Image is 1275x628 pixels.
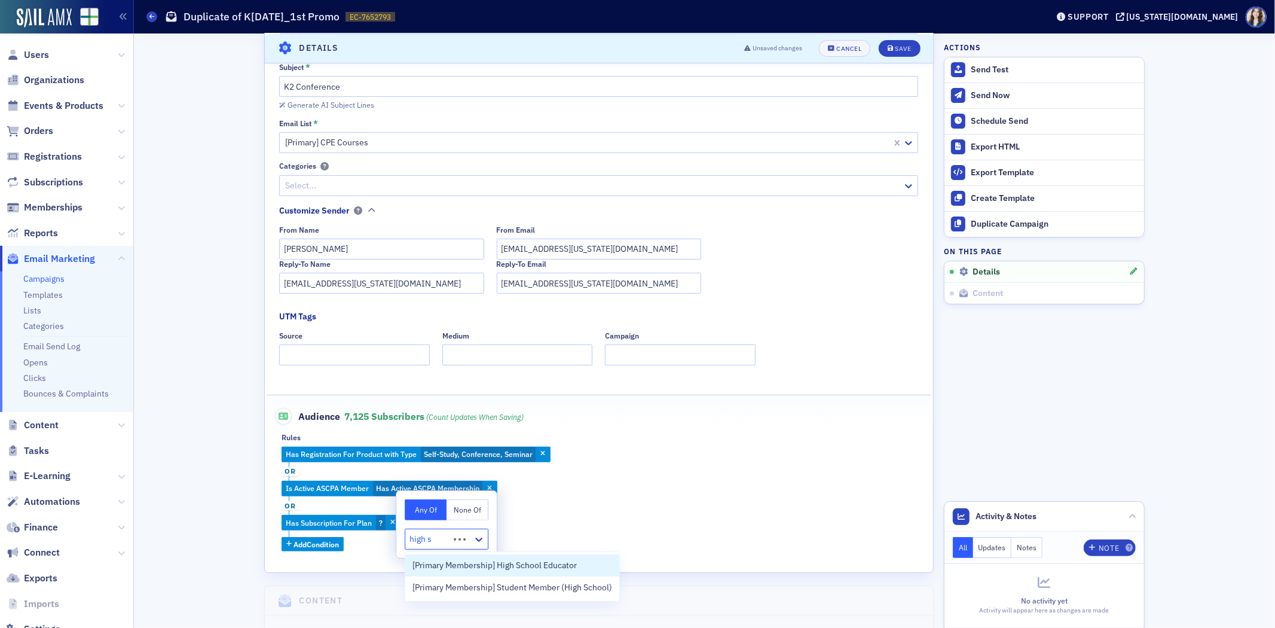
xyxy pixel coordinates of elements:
[7,99,103,112] a: Events & Products
[412,581,612,594] span: [Primary Membership] Student Member (High School)
[344,410,524,422] span: 7,125 Subscribers
[279,331,302,340] div: Source
[17,8,72,28] img: SailAMX
[279,99,374,109] button: Generate AI Subject Lines
[282,447,551,462] div: Self-Study, Conference, Seminar
[24,201,82,214] span: Memberships
[282,467,299,477] span: or
[442,331,469,340] div: Medium
[282,537,344,552] button: AddCondition
[412,559,577,572] span: [Primary Membership] High School Educator
[24,546,60,559] span: Connect
[7,546,60,559] a: Connect
[1116,13,1243,21] button: [US_STATE][DOMAIN_NAME]
[953,537,973,558] button: All
[605,331,639,340] div: Campaign
[299,595,343,607] h4: Content
[286,518,372,528] span: Has Subscription For Plan
[405,499,447,520] button: Any Of
[1246,7,1267,28] span: Profile
[279,225,319,234] div: From Name
[23,341,80,352] a: Email Send Log
[282,481,497,496] div: Has Active ASCPA Membership
[971,167,1138,178] div: Export Template
[879,39,920,56] button: Save
[1127,11,1239,22] div: [US_STATE][DOMAIN_NAME]
[305,63,310,71] abbr: This field is required
[944,42,981,53] h4: Actions
[7,521,58,534] a: Finance
[497,260,547,269] div: Reply-To Email
[973,267,1001,278] span: Details
[24,495,80,508] span: Automations
[971,219,1138,230] div: Duplicate Campaign
[944,246,1145,257] h4: On this page
[23,373,46,383] a: Clicks
[7,48,49,62] a: Users
[279,63,304,72] div: Subject
[376,483,479,493] span: Has Active ASCPA Membership
[944,83,1144,108] button: Send Now
[279,205,350,217] div: Customize Sender
[24,444,49,458] span: Tasks
[350,12,391,22] span: EC-7652793
[953,606,1136,615] div: Activity will appear here as changes are made
[1084,539,1136,556] button: Note
[944,57,1144,83] button: Send Test
[7,150,82,163] a: Registrations
[447,499,488,520] button: None Of
[288,102,374,108] div: Generate AI Subject Lines
[279,119,312,128] div: Email List
[1068,11,1109,22] div: Support
[7,227,58,240] a: Reports
[24,419,59,432] span: Content
[24,227,58,240] span: Reports
[23,321,64,331] a: Categories
[23,305,41,316] a: Lists
[184,10,340,24] h1: Duplicate of K[DATE]_1st Promo
[426,412,524,422] i: (count updates when saving)
[24,252,95,266] span: Email Marketing
[953,595,1136,606] div: No activity yet
[753,43,802,53] span: Unsaved changes
[24,470,71,483] span: E-Learning
[7,124,53,138] a: Orders
[24,150,82,163] span: Registrations
[973,288,1004,299] span: Content
[286,449,417,459] span: Has Registration For Product with Type
[24,572,57,585] span: Exports
[971,193,1138,204] div: Create Template
[971,142,1138,153] div: Export HTML
[23,357,48,368] a: Opens
[282,496,299,516] button: or
[282,433,301,442] div: Rules
[279,161,316,170] div: Categories
[24,124,53,138] span: Orders
[1011,537,1042,558] button: Notes
[279,260,331,269] div: Reply-To Name
[7,176,83,189] a: Subscriptions
[1099,545,1119,551] div: Note
[24,74,84,87] span: Organizations
[7,74,84,87] a: Organizations
[497,225,536,234] div: From Email
[819,39,870,56] button: Cancel
[72,8,99,28] a: View Homepage
[7,470,71,483] a: E-Learning
[836,45,861,51] div: Cancel
[944,134,1144,160] a: Export HTML
[282,462,299,481] button: or
[23,289,63,300] a: Templates
[24,521,58,534] span: Finance
[7,495,80,508] a: Automations
[286,483,369,493] span: Is Active ASCPA Member
[7,201,82,214] a: Memberships
[944,108,1144,134] button: Schedule Send
[24,99,103,112] span: Events & Products
[279,310,316,323] div: UTM Tags
[7,597,59,611] a: Imports
[80,8,99,26] img: SailAMX
[944,185,1144,211] a: Create Template
[7,444,49,458] a: Tasks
